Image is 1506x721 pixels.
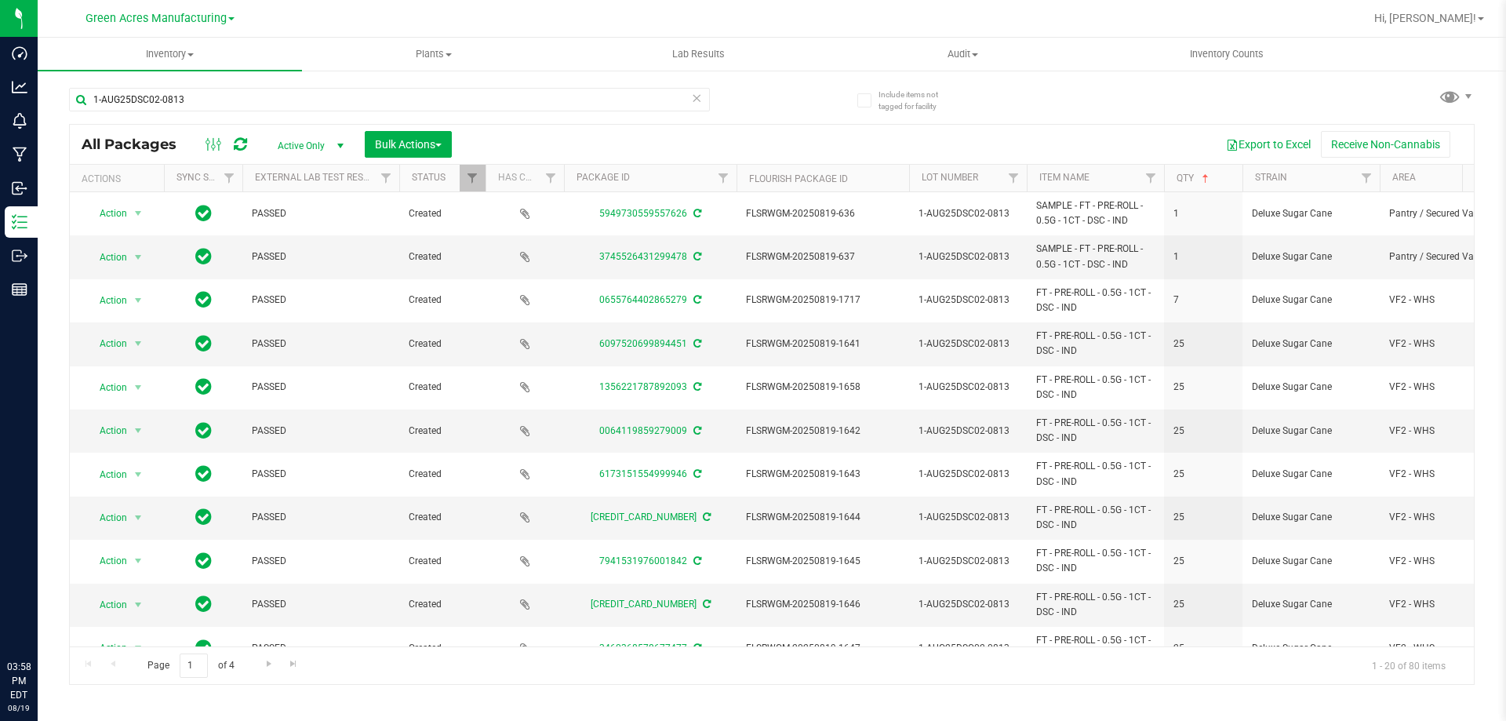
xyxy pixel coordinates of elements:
span: Deluxe Sugar Cane [1252,510,1370,525]
span: Lab Results [651,47,746,61]
span: 1-AUG25DSC02-0813 [919,467,1017,482]
span: Deluxe Sugar Cane [1252,337,1370,351]
a: 5949730559557626 [599,208,687,219]
a: 6097520699894451 [599,338,687,349]
span: Sync from Compliance System [691,425,701,436]
span: Inventory Counts [1169,47,1285,61]
a: Item Name [1039,172,1089,183]
span: In Sync [195,202,212,224]
p: 08/19 [7,702,31,714]
span: In Sync [195,550,212,572]
a: [CREDIT_CARD_NUMBER] [591,512,697,523]
a: Filter [1354,165,1380,191]
inline-svg: Reports [12,282,27,297]
a: Sync Status [176,172,237,183]
span: Pantry / Secured Vault [1389,206,1488,221]
span: Action [85,289,128,311]
span: 1-AUG25DSC02-0813 [919,380,1017,395]
span: VF2 - WHS [1389,380,1488,395]
inline-svg: Inbound [12,180,27,196]
a: Filter [711,165,737,191]
span: Clear [691,88,702,108]
span: PASSED [252,554,390,569]
span: Deluxe Sugar Cane [1252,597,1370,612]
span: Created [409,597,476,612]
span: Include items not tagged for facility [878,89,957,112]
span: Sync from Compliance System [691,338,701,349]
span: select [129,377,148,399]
span: FLSRWGM-20250819-636 [746,206,900,221]
div: Actions [82,173,158,184]
a: 0064119859279009 [599,425,687,436]
span: VF2 - WHS [1389,293,1488,308]
a: Inventory [38,38,302,71]
input: 1 [180,654,208,678]
span: SAMPLE - FT - PRE-ROLL - 0.5G - 1CT - DSC - IND [1036,198,1155,228]
span: Action [85,637,128,659]
a: Filter [1138,165,1164,191]
span: PASSED [252,380,390,395]
span: 1 - 20 of 80 items [1359,654,1458,677]
a: Plants [302,38,566,71]
span: Deluxe Sugar Cane [1252,641,1370,656]
span: Action [85,550,128,572]
span: Created [409,337,476,351]
span: FLSRWGM-20250819-1641 [746,337,900,351]
span: FLSRWGM-20250819-1642 [746,424,900,439]
span: Bulk Actions [375,138,442,151]
span: Action [85,594,128,616]
span: Deluxe Sugar Cane [1252,554,1370,569]
span: VF2 - WHS [1389,424,1488,439]
a: 3460368578677477 [599,643,687,654]
span: In Sync [195,593,212,615]
span: VF2 - WHS [1389,510,1488,525]
span: VF2 - WHS [1389,467,1488,482]
button: Export to Excel [1216,131,1321,158]
inline-svg: Dashboard [12,46,27,61]
span: Sync from Compliance System [691,251,701,262]
span: 25 [1173,510,1233,525]
span: VF2 - WHS [1389,641,1488,656]
span: Plants [303,47,566,61]
a: 3745526431299478 [599,251,687,262]
span: Sync from Compliance System [691,643,701,654]
span: 1-AUG25DSC02-0813 [919,293,1017,308]
span: Created [409,510,476,525]
button: Bulk Actions [365,131,452,158]
inline-svg: Outbound [12,248,27,264]
a: Filter [460,165,486,191]
a: 7941531976001842 [599,555,687,566]
span: PASSED [252,293,390,308]
span: Sync from Compliance System [700,512,711,523]
span: Sync from Compliance System [691,381,701,392]
span: Created [409,293,476,308]
span: Created [409,641,476,656]
span: Action [85,246,128,268]
span: 1-AUG25DSC02-0813 [919,641,1017,656]
span: 1-AUG25DSC02-0813 [919,424,1017,439]
span: Deluxe Sugar Cane [1252,249,1370,264]
a: Flourish Package ID [749,173,848,184]
inline-svg: Inventory [12,214,27,230]
span: All Packages [82,136,192,153]
span: In Sync [195,376,212,398]
span: 7 [1173,293,1233,308]
span: Pantry / Secured Vault [1389,249,1488,264]
span: PASSED [252,337,390,351]
a: Go to the last page [282,654,305,675]
span: Sync from Compliance System [691,208,701,219]
span: In Sync [195,506,212,528]
span: FLSRWGM-20250819-1717 [746,293,900,308]
span: Created [409,554,476,569]
span: select [129,333,148,355]
span: FT - PRE-ROLL - 0.5G - 1CT - DSC - IND [1036,373,1155,402]
span: In Sync [195,420,212,442]
span: 1-AUG25DSC02-0813 [919,206,1017,221]
span: In Sync [195,289,212,311]
span: Sync from Compliance System [691,468,701,479]
a: Filter [1001,165,1027,191]
span: PASSED [252,597,390,612]
span: select [129,246,148,268]
span: Action [85,202,128,224]
span: FT - PRE-ROLL - 0.5G - 1CT - DSC - IND [1036,546,1155,576]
